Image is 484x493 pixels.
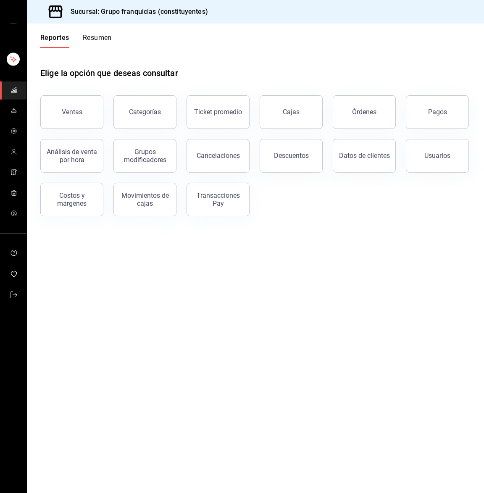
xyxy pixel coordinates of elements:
[46,191,98,207] div: Costos y márgenes
[40,34,69,48] button: Reportes
[283,108,300,116] div: Cajas
[187,139,250,173] button: Cancelaciones
[192,191,244,207] div: Transacciones Pay
[113,139,176,173] button: Grupos modificadores
[119,191,171,207] div: Movimientos de cajas
[428,108,447,116] div: Pagos
[40,67,178,79] h1: Elige la opción que deseas consultar
[352,108,376,116] div: Órdenes
[129,108,161,116] div: Categorías
[260,139,323,173] button: Descuentos
[40,95,103,129] button: Ventas
[62,108,82,116] div: Ventas
[424,152,450,160] div: Usuarios
[187,95,250,129] button: Ticket promedio
[333,95,396,129] button: Órdenes
[113,95,176,129] button: Categorías
[10,22,17,29] button: open drawer
[274,152,309,160] div: Descuentos
[40,34,112,48] div: navigation tabs
[333,139,396,173] button: Datos de clientes
[187,183,250,216] button: Transacciones Pay
[197,152,240,160] div: Cancelaciones
[406,95,469,129] button: Pagos
[113,183,176,216] button: Movimientos de cajas
[260,95,323,129] button: Cajas
[406,139,469,173] button: Usuarios
[64,7,208,17] h3: Sucursal: Grupo franquicias (constituyentes)
[40,183,103,216] button: Costos y márgenes
[119,148,171,164] div: Grupos modificadores
[194,108,242,116] div: Ticket promedio
[46,148,98,164] div: Análisis de venta por hora
[83,34,112,48] button: Resumen
[40,139,103,173] button: Análisis de venta por hora
[339,152,390,160] div: Datos de clientes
